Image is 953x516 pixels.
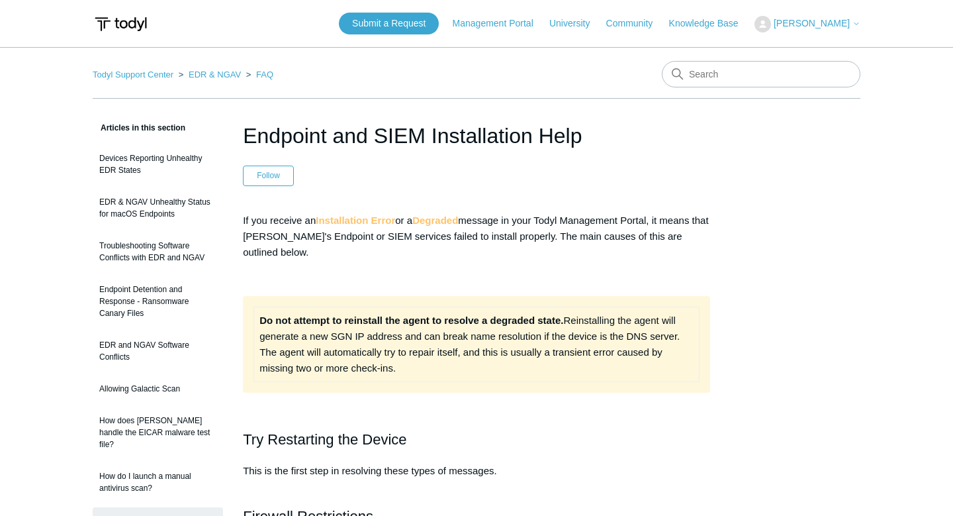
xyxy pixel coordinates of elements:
h1: Endpoint and SIEM Installation Help [243,120,710,152]
li: Todyl Support Center [93,70,176,79]
li: EDR & NGAV [176,70,244,79]
span: [PERSON_NAME] [774,18,850,28]
a: Todyl Support Center [93,70,173,79]
strong: Do not attempt to reinstall the agent to resolve a degraded state. [259,315,563,326]
span: Articles in this section [93,123,185,132]
a: Submit a Request [339,13,439,34]
img: Todyl Support Center Help Center home page [93,12,149,36]
h2: Try Restarting the Device [243,428,710,451]
p: If you receive an or a message in your Todyl Management Portal, it means that [PERSON_NAME]'s End... [243,213,710,260]
a: Devices Reporting Unhealthy EDR States [93,146,223,183]
input: Search [662,61,860,87]
a: Troubleshooting Software Conflicts with EDR and NGAV [93,233,223,270]
a: EDR & NGAV [189,70,241,79]
a: Knowledge Base [669,17,752,30]
button: Follow Article [243,166,294,185]
li: FAQ [244,70,273,79]
a: How do I launch a manual antivirus scan? [93,464,223,501]
a: FAQ [256,70,273,79]
strong: Installation Error [316,215,395,226]
a: Management Portal [453,17,547,30]
a: EDR and NGAV Software Conflicts [93,333,223,370]
strong: Degraded [412,215,458,226]
a: How does [PERSON_NAME] handle the EICAR malware test file? [93,408,223,457]
a: Allowing Galactic Scan [93,376,223,401]
p: This is the first step in resolving these types of messages. [243,463,710,495]
a: Community [606,17,666,30]
button: [PERSON_NAME] [754,16,860,32]
a: Endpoint Detention and Response - Ransomware Canary Files [93,277,223,326]
a: EDR & NGAV Unhealthy Status for macOS Endpoints [93,189,223,227]
td: Reinstalling the agent will generate a new SGN IP address and can break name resolution if the de... [254,307,700,382]
a: University [549,17,603,30]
